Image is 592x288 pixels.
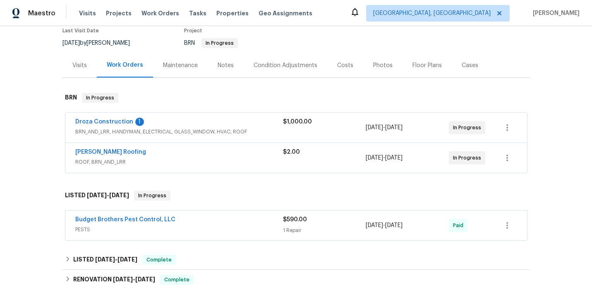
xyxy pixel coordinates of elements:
h6: LISTED [73,255,137,265]
span: [GEOGRAPHIC_DATA], [GEOGRAPHIC_DATA] [373,9,491,17]
span: Projects [106,9,132,17]
span: [DATE] [113,276,133,282]
span: $1,000.00 [283,119,312,125]
span: BRN [184,40,238,46]
h6: BRN [65,93,77,103]
span: Complete [143,256,175,264]
div: LISTED [DATE]-[DATE]Complete [62,250,530,270]
span: [DATE] [366,155,383,161]
span: [DATE] [117,257,137,262]
span: Tasks [189,10,206,16]
h6: RENOVATION [73,275,155,285]
span: Paid [453,221,467,230]
span: In Progress [135,191,170,200]
span: - [95,257,137,262]
span: [DATE] [366,125,383,131]
span: $590.00 [283,217,307,223]
span: PESTS [75,225,283,234]
span: - [113,276,155,282]
span: [DATE] [95,257,115,262]
span: Project [184,28,202,33]
span: [DATE] [366,223,383,228]
div: Costs [337,61,353,70]
span: Maestro [28,9,55,17]
div: 1 [135,118,144,126]
span: - [366,154,403,162]
div: Notes [218,61,234,70]
a: [PERSON_NAME] Roofing [75,149,146,155]
span: [DATE] [109,192,129,198]
span: - [366,221,403,230]
span: [DATE] [385,223,403,228]
div: LISTED [DATE]-[DATE]In Progress [62,182,530,209]
div: Cases [462,61,478,70]
h6: LISTED [65,191,129,201]
div: Photos [373,61,393,70]
div: 1 Repair [283,226,366,235]
span: In Progress [453,123,484,132]
div: by [PERSON_NAME] [62,38,140,48]
span: In Progress [453,154,484,162]
a: Budget Brothers Pest Control, LLC [75,217,175,223]
span: Complete [161,276,193,284]
span: In Progress [202,41,237,46]
span: Visits [79,9,96,17]
div: Maintenance [163,61,198,70]
span: - [87,192,129,198]
a: Droza Construction [75,119,133,125]
div: BRN In Progress [62,85,530,111]
span: [PERSON_NAME] [530,9,580,17]
div: Work Orders [107,61,143,69]
span: Geo Assignments [259,9,312,17]
span: [DATE] [87,192,107,198]
span: $2.00 [283,149,300,155]
span: Work Orders [141,9,179,17]
span: [DATE] [62,40,80,46]
div: Condition Adjustments [254,61,317,70]
span: Properties [216,9,249,17]
span: - [366,123,403,132]
span: [DATE] [135,276,155,282]
span: [DATE] [385,125,403,131]
span: ROOF, BRN_AND_LRR [75,158,283,166]
span: Last Visit Date [62,28,99,33]
span: [DATE] [385,155,403,161]
div: Visits [72,61,87,70]
span: In Progress [83,94,117,102]
span: BRN_AND_LRR, HANDYMAN, ELECTRICAL, GLASS_WINDOW, HVAC, ROOF [75,128,283,136]
div: Floor Plans [412,61,442,70]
